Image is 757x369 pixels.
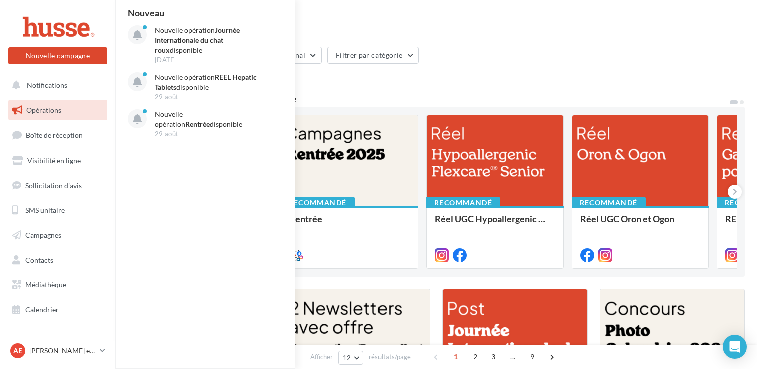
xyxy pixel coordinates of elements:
[25,231,61,239] span: Campagnes
[6,225,109,246] a: Campagnes
[467,349,483,365] span: 2
[26,106,61,114] span: Opérations
[524,349,540,365] span: 9
[281,197,355,208] div: Recommandé
[505,349,521,365] span: ...
[127,16,745,31] div: Opérations marketing
[25,206,65,214] span: SMS unitaire
[8,47,107,64] button: Nouvelle campagne
[310,352,333,362] span: Afficher
[426,197,500,208] div: Recommandé
[6,124,109,146] a: Boîte de réception
[580,214,701,234] div: Réel UGC Oron et Ogon
[25,280,66,289] span: Médiathèque
[29,346,96,356] p: [PERSON_NAME] et [PERSON_NAME]
[6,299,109,320] a: Calendrier
[6,100,109,121] a: Opérations
[6,75,105,96] button: Notifications
[343,354,351,362] span: 12
[6,250,109,271] a: Contacts
[369,352,411,362] span: résultats/page
[485,349,501,365] span: 3
[27,81,67,89] span: Notifications
[327,47,419,64] button: Filtrer par catégorie
[13,346,22,356] span: Ae
[6,175,109,196] a: Sollicitation d'avis
[26,131,83,139] span: Boîte de réception
[127,95,729,103] div: 5 opérations recommandées par votre enseigne
[8,341,107,360] a: Ae [PERSON_NAME] et [PERSON_NAME]
[25,305,59,314] span: Calendrier
[289,214,410,234] div: Rentrée
[25,256,53,264] span: Contacts
[25,181,82,189] span: Sollicitation d'avis
[6,150,109,171] a: Visibilité en ligne
[338,351,364,365] button: 12
[6,274,109,295] a: Médiathèque
[27,156,81,165] span: Visibilité en ligne
[448,349,464,365] span: 1
[435,214,555,234] div: Réel UGC Hypoallergenic Flexcare™ Senior
[723,335,747,359] div: Open Intercom Messenger
[6,200,109,221] a: SMS unitaire
[572,197,646,208] div: Recommandé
